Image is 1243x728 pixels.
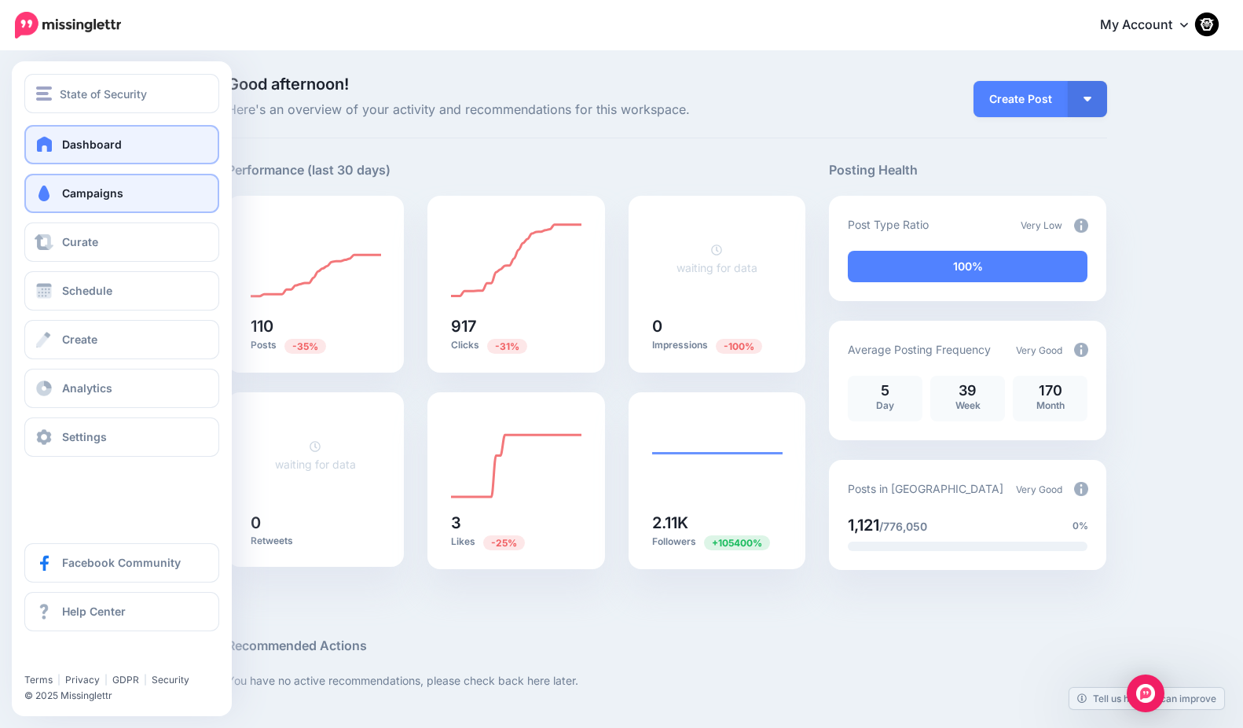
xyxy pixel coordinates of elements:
[1084,6,1219,45] a: My Account
[112,674,139,686] a: GDPR
[676,243,757,274] a: waiting for data
[1127,675,1164,712] div: Open Intercom Messenger
[1021,384,1080,398] p: 170
[1074,482,1088,496] img: info-circle-grey.png
[62,333,97,346] span: Create
[284,339,326,354] span: Previous period: 170
[1074,219,1088,233] img: info-circle-grey.png
[451,318,581,334] h5: 917
[62,381,112,395] span: Analytics
[24,125,219,164] a: Dashboard
[251,535,381,547] p: Retweets
[451,338,581,353] p: Clicks
[15,12,121,39] img: Missinglettr
[251,318,381,334] h5: 110
[848,516,879,535] span: 1,121
[24,369,219,408] a: Analytics
[24,417,219,457] a: Settings
[955,399,981,411] span: Week
[24,320,219,359] a: Create
[251,338,381,353] p: Posts
[227,160,390,180] h5: Performance (last 30 days)
[62,186,123,200] span: Campaigns
[24,592,219,631] a: Help Center
[62,556,181,569] span: Facebook Community
[876,399,894,411] span: Day
[1036,399,1065,411] span: Month
[62,430,107,443] span: Settings
[848,251,1087,282] div: 100% of your posts in the last 30 days have been from Drip Campaigns
[36,86,52,101] img: menu.png
[716,339,762,354] span: Previous period: 617
[275,439,356,471] a: waiting for data
[1074,343,1088,357] img: info-circle-grey.png
[652,515,783,531] h5: 2.11K
[24,543,219,583] a: Facebook Community
[62,284,112,297] span: Schedule
[62,235,98,248] span: Curate
[152,674,189,686] a: Security
[62,605,126,618] span: Help Center
[1083,97,1091,101] img: arrow-down-white.png
[60,85,147,103] span: State of Security
[652,535,783,550] p: Followers
[104,674,108,686] span: |
[938,384,997,398] p: 39
[829,160,1106,180] h5: Posting Health
[1072,518,1088,534] span: 0%
[879,520,927,533] span: /776,050
[24,651,146,667] iframe: Twitter Follow Button
[1016,483,1062,495] span: Very Good
[487,339,527,354] span: Previous period: 1.33K
[24,222,219,262] a: Curate
[24,271,219,311] a: Schedule
[24,74,219,113] button: State of Security
[856,384,915,398] p: 5
[1069,688,1224,709] a: Tell us how we can improve
[652,338,783,353] p: Impressions
[848,480,1003,498] p: Posts in [GEOGRAPHIC_DATA]
[144,674,147,686] span: |
[24,688,231,704] li: © 2025 Missinglettr
[65,674,100,686] a: Privacy
[483,535,525,550] span: Previous period: 4
[24,674,53,686] a: Terms
[62,138,122,151] span: Dashboard
[227,671,1107,689] p: You have no active recommendations, please check back here later.
[451,535,581,550] p: Likes
[973,81,1068,117] a: Create Post
[1021,219,1062,231] span: Very Low
[227,636,1107,656] h5: Recommended Actions
[251,515,381,531] h5: 0
[227,75,349,94] span: Good afternoon!
[848,340,991,358] p: Average Posting Frequency
[848,215,929,233] p: Post Type Ratio
[24,174,219,213] a: Campaigns
[704,535,770,550] span: Previous period: 2
[652,318,783,334] h5: 0
[227,100,806,120] span: Here's an overview of your activity and recommendations for this workspace.
[451,515,581,531] h5: 3
[1016,344,1062,356] span: Very Good
[57,674,60,686] span: |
